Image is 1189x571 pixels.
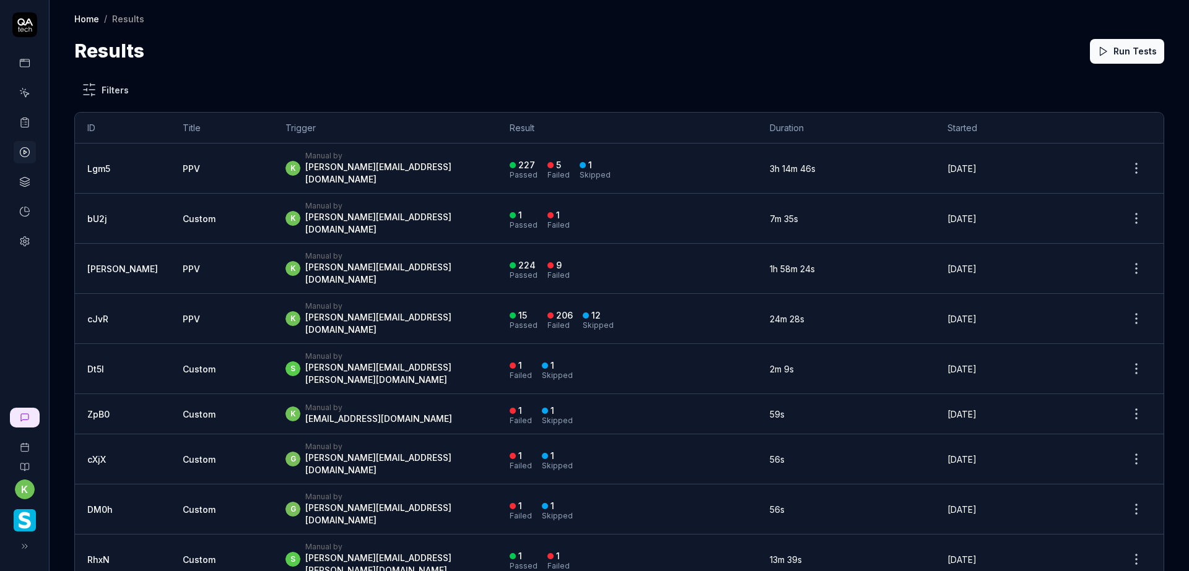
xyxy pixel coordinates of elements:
[183,163,200,174] a: PPV
[518,260,536,271] div: 224
[183,409,216,419] span: Custom
[518,405,522,416] div: 1
[285,311,300,326] span: k
[87,314,108,324] a: cJvR
[556,210,560,221] div: 1
[87,554,110,565] a: RhxN
[518,450,522,462] div: 1
[551,405,554,416] div: 1
[547,272,570,279] div: Failed
[305,261,485,286] div: [PERSON_NAME][EMAIL_ADDRESS][DOMAIN_NAME]
[87,409,110,419] a: ZpB0
[770,554,802,565] time: 13m 39s
[305,251,485,261] div: Manual by
[183,213,216,224] span: Custom
[305,442,485,452] div: Manual by
[285,552,300,567] span: s
[285,211,300,226] span: k
[591,310,601,321] div: 12
[518,210,522,221] div: 1
[497,113,758,144] th: Result
[273,113,497,144] th: Trigger
[183,364,216,374] span: Custom
[947,163,977,174] time: [DATE]
[1090,39,1164,64] button: Run Tests
[305,151,485,161] div: Manual by
[14,509,36,531] img: Smartlinx Logo
[510,372,532,379] div: Failed
[947,314,977,324] time: [DATE]
[87,264,158,274] a: [PERSON_NAME]
[305,351,485,361] div: Manual by
[305,542,485,552] div: Manual by
[305,161,485,186] div: [PERSON_NAME][EMAIL_ADDRESS][DOMAIN_NAME]
[285,502,300,517] span: g
[947,504,977,515] time: [DATE]
[518,360,522,371] div: 1
[518,310,527,321] div: 15
[112,12,144,25] div: Results
[305,502,485,526] div: [PERSON_NAME][EMAIL_ADDRESS][DOMAIN_NAME]
[305,452,485,476] div: [PERSON_NAME][EMAIL_ADDRESS][DOMAIN_NAME]
[947,213,977,224] time: [DATE]
[305,361,485,386] div: [PERSON_NAME][EMAIL_ADDRESS][PERSON_NAME][DOMAIN_NAME]
[510,562,538,570] div: Passed
[518,551,522,562] div: 1
[547,221,570,229] div: Failed
[588,160,592,171] div: 1
[183,504,216,515] span: Custom
[305,311,485,336] div: [PERSON_NAME][EMAIL_ADDRESS][DOMAIN_NAME]
[542,462,573,470] div: Skipped
[547,322,573,329] div: Failed
[170,113,273,144] th: Title
[770,504,785,515] time: 56s
[556,260,562,271] div: 9
[518,500,522,512] div: 1
[547,171,570,179] div: Failed
[770,163,816,174] time: 3h 14m 46s
[183,264,200,274] a: PPV
[947,264,977,274] time: [DATE]
[104,12,107,25] div: /
[518,160,535,171] div: 227
[947,554,977,565] time: [DATE]
[542,372,573,379] div: Skipped
[183,454,216,465] span: Custom
[551,450,554,462] div: 1
[947,364,977,374] time: [DATE]
[87,163,110,174] a: Lgm5
[583,322,614,329] div: Skipped
[556,551,560,562] div: 1
[5,499,44,534] button: Smartlinx Logo
[510,322,538,329] div: Passed
[947,409,977,419] time: [DATE]
[285,361,300,376] span: s
[947,454,977,465] time: [DATE]
[305,403,452,413] div: Manual by
[542,417,573,424] div: Skipped
[75,113,170,144] th: ID
[87,504,113,515] a: DM0h
[5,452,44,472] a: Documentation
[510,462,532,470] div: Failed
[305,211,485,236] div: [PERSON_NAME][EMAIL_ADDRESS][DOMAIN_NAME]
[510,221,538,229] div: Passed
[74,12,99,25] a: Home
[87,364,104,374] a: Dt5l
[285,261,300,276] span: k
[285,406,300,421] span: k
[10,408,40,427] a: New conversation
[580,171,611,179] div: Skipped
[551,360,554,371] div: 1
[510,512,532,520] div: Failed
[770,364,794,374] time: 2m 9s
[556,160,561,171] div: 5
[285,161,300,176] span: k
[556,310,573,321] div: 206
[87,213,107,224] a: bU2j
[305,201,485,211] div: Manual by
[510,272,538,279] div: Passed
[183,554,216,565] span: Custom
[5,432,44,452] a: Book a call with us
[183,314,200,324] a: PPV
